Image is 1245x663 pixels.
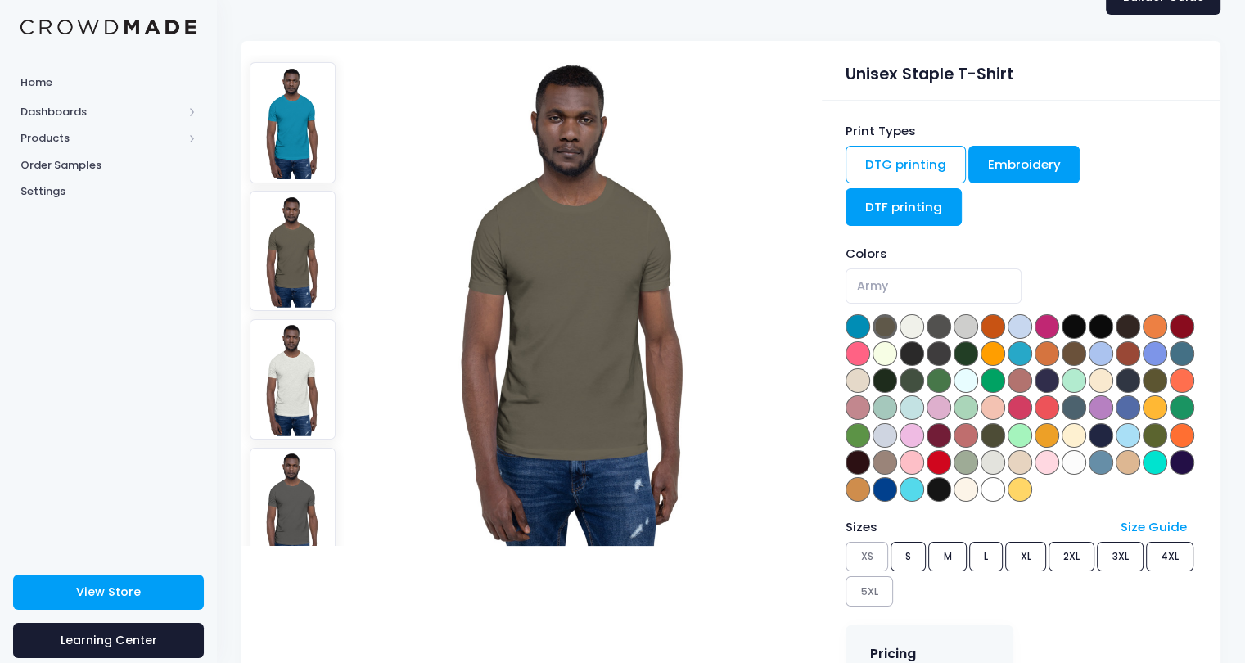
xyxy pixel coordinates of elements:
a: Size Guide [1121,518,1187,535]
a: Learning Center [13,623,204,658]
span: Army [846,268,1021,304]
span: Products [20,130,183,147]
a: View Store [13,575,204,610]
span: Home [20,74,196,91]
div: Print Types [846,122,1196,140]
span: View Store [76,584,141,600]
h4: Pricing [870,646,916,662]
span: Settings [20,183,196,200]
div: Sizes [838,518,1113,536]
span: Dashboards [20,104,183,120]
span: Order Samples [20,157,196,174]
span: Army [857,277,888,295]
div: Colors [846,245,1196,263]
span: Learning Center [61,632,157,648]
a: DTF printing [846,188,962,226]
div: Unisex Staple T-Shirt [846,55,1196,87]
a: Embroidery [968,146,1080,183]
a: DTG printing [846,146,966,183]
img: Logo [20,20,196,35]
